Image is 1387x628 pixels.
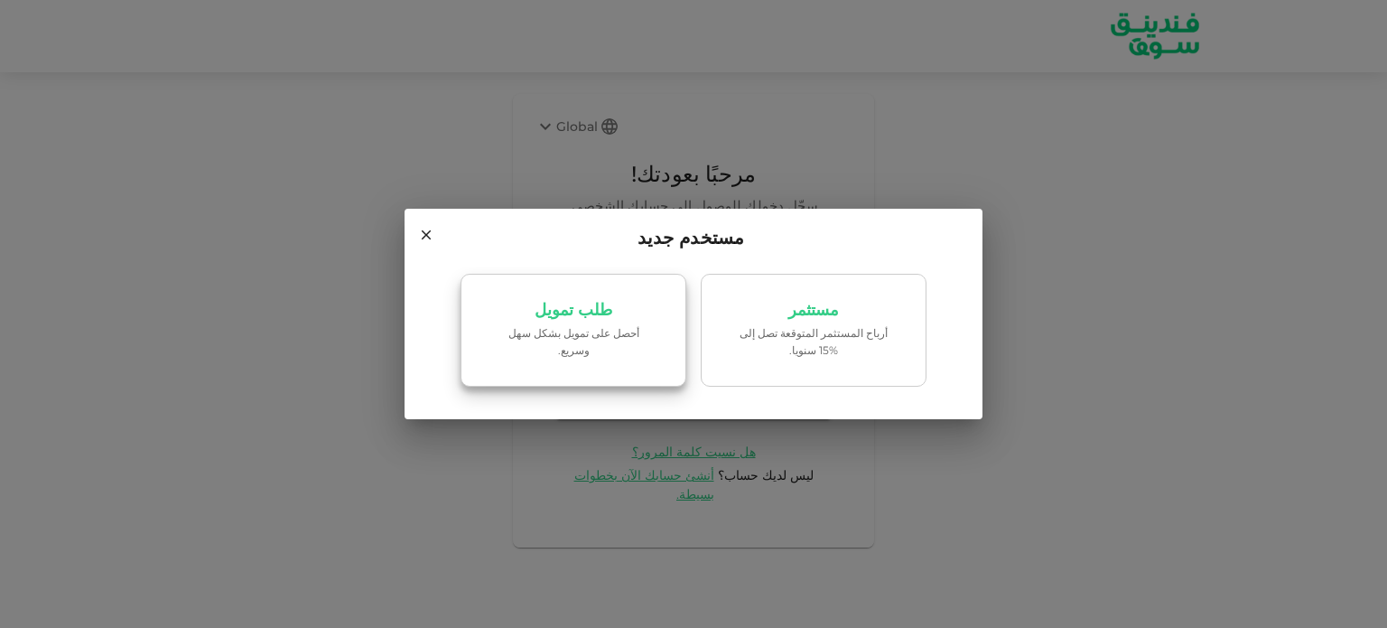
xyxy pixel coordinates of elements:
a: مستثمرأرباح المستثمر المتوقعة تصل إلى %15 سنويا. [701,274,926,388]
span: مستخدم جديد [638,223,750,252]
a: طلب تمويل‏أحصل على تمويل بشكل سهل وسريع. [461,274,686,388]
p: مستثمر [788,302,839,319]
p: أرباح المستثمر المتوقعة تصل إلى %15 سنويا. [737,324,890,359]
p: ‏أحصل على تمويل بشكل سهل وسريع. [497,324,650,359]
p: طلب تمويل [535,302,612,319]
